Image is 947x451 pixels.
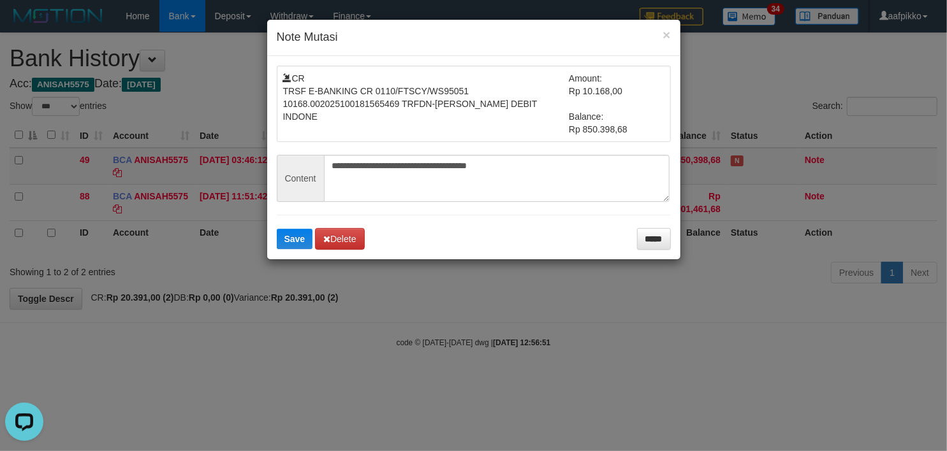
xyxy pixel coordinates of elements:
[284,234,305,244] span: Save
[315,228,364,250] button: Delete
[277,29,671,46] h4: Note Mutasi
[277,155,324,203] span: Content
[283,72,569,136] td: CR TRSF E-BANKING CR 0110/FTSCY/WS95051 10168.002025100181565469 TRFDN-[PERSON_NAME] DEBIT INDONE
[323,234,356,244] span: Delete
[5,5,43,43] button: Open LiveChat chat widget
[569,72,664,136] td: Amount: Rp 10.168,00 Balance: Rp 850.398,68
[277,229,313,249] button: Save
[663,28,670,41] button: ×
